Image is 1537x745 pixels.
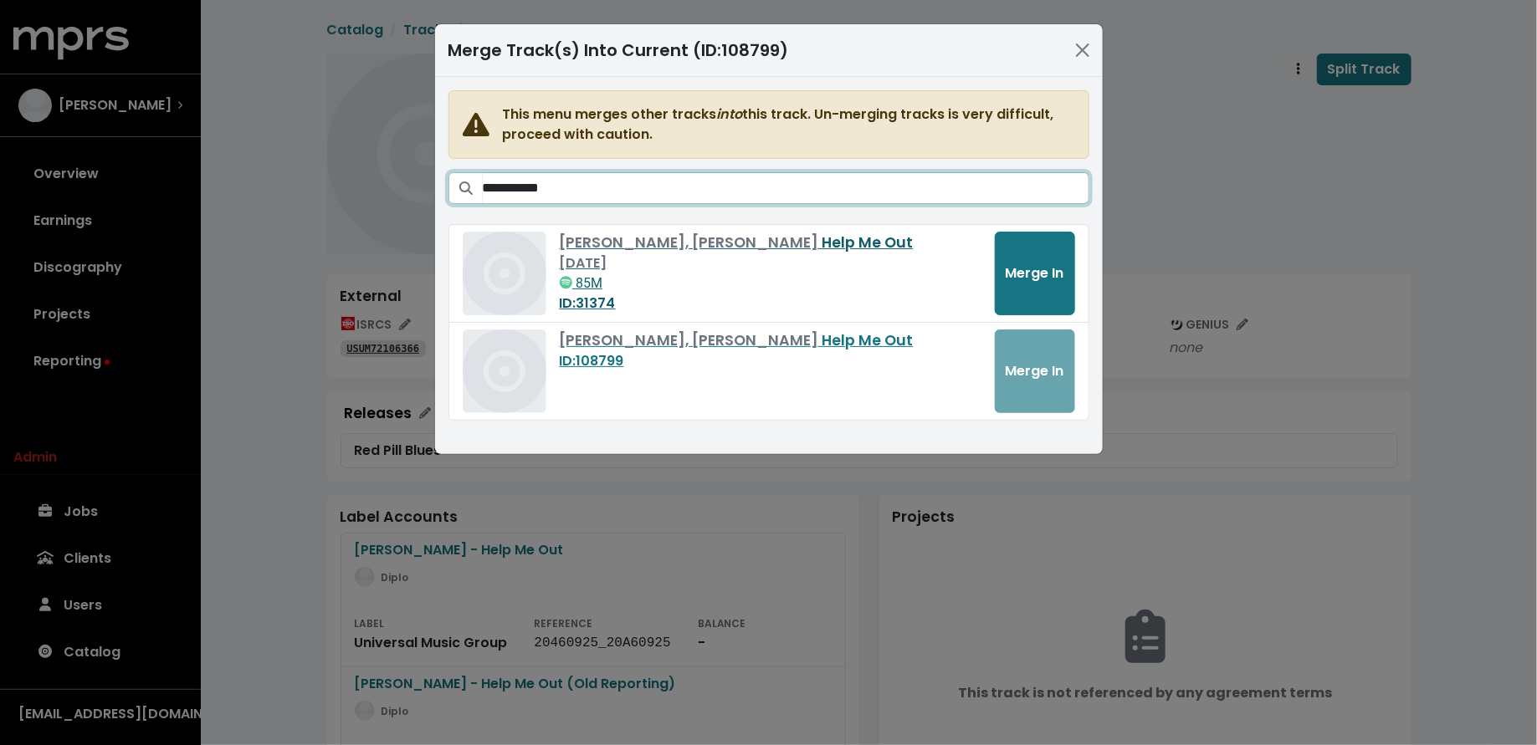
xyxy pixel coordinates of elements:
div: Merge Track(s) Into Current (ID: 108799 ) [448,38,789,63]
img: Album art for this track [463,232,546,315]
div: 85M [560,273,981,293]
div: Help Me Out [560,232,981,253]
button: Close [1069,37,1096,64]
div: [DATE] [560,253,981,273]
div: ID: 108799 [560,351,981,371]
span: [PERSON_NAME], [PERSON_NAME] [560,232,822,253]
i: into [717,105,743,124]
input: Search tracks [483,172,1089,204]
span: [PERSON_NAME], [PERSON_NAME] [560,330,822,350]
button: Merge In [995,232,1075,315]
span: Merge In [1006,263,1064,283]
div: Help Me Out [560,329,981,351]
div: ID: 31374 [560,293,981,314]
a: [PERSON_NAME], [PERSON_NAME] Help Me OutID:108799 [560,329,981,371]
a: [PERSON_NAME], [PERSON_NAME] Help Me Out[DATE] 85MID:31374 [560,232,981,314]
span: This menu merges other tracks this track. Un-merging tracks is very difficult, proceed with caution. [503,105,1075,145]
img: Album art for this track [463,329,546,413]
